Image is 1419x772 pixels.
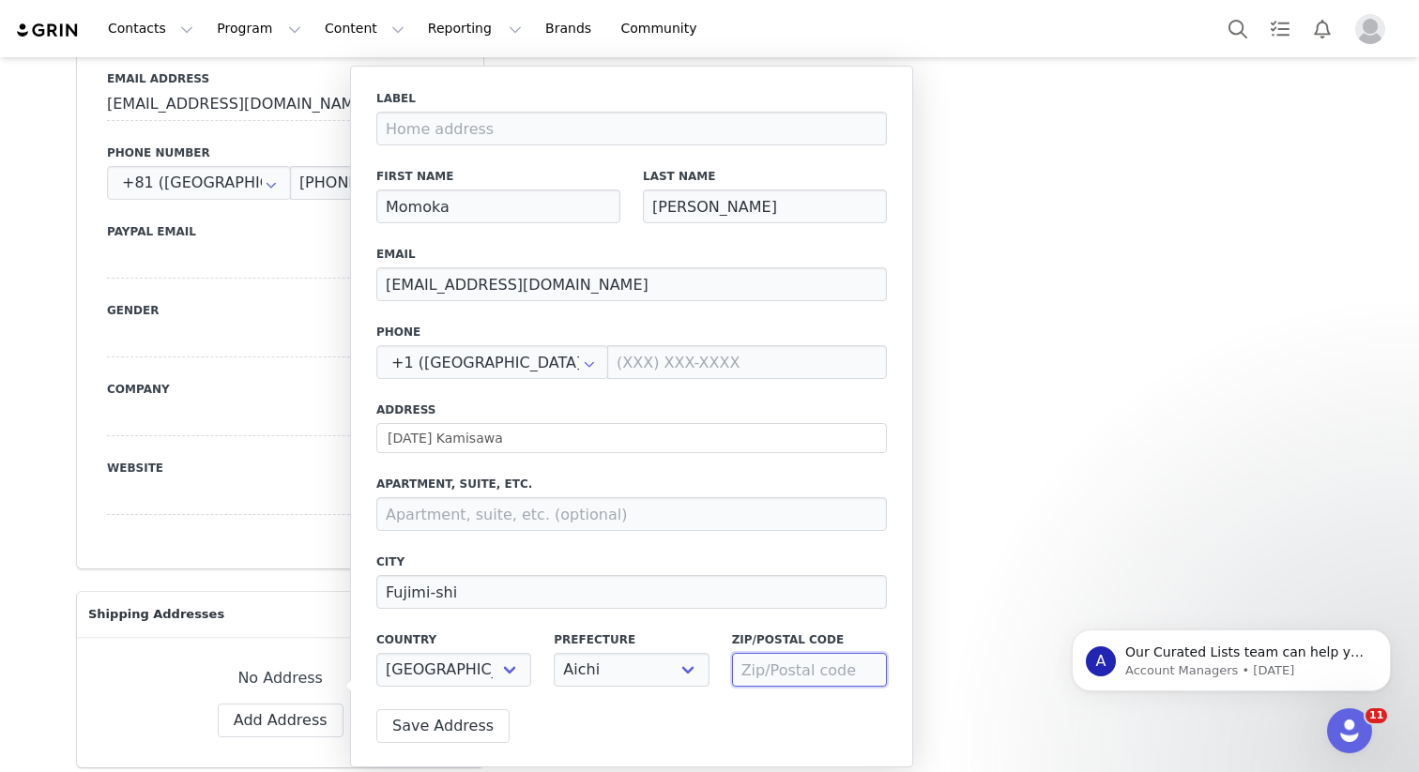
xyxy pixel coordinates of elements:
div: Japan [107,166,291,200]
input: First Name [376,189,620,223]
button: Add Address [218,704,343,737]
label: Apartment, suite, etc. [376,476,887,492]
label: Email [376,246,887,263]
a: Brands [534,8,608,50]
button: Profile [1344,14,1404,44]
input: Country [376,345,608,379]
input: (XXX) XXX-XXXX [290,166,453,200]
label: Gender [107,302,453,319]
iframe: Intercom notifications message [1044,590,1419,721]
div: No Address [107,667,453,689]
button: Notifications [1302,8,1343,50]
label: Company [107,381,453,398]
input: Zip/Postal code [732,653,887,687]
input: Home address [376,112,887,145]
iframe: Intercom live chat [1327,708,1372,753]
input: City [376,575,887,609]
label: Website [107,460,453,477]
label: City [376,553,887,570]
input: Email Address [107,87,453,121]
label: Label [376,90,887,107]
label: Address [376,401,887,418]
span: 11 [1366,708,1387,723]
input: Address [376,423,887,453]
button: Program [206,8,313,50]
div: United States [376,345,608,379]
input: (XXX) XXX-XXXX [607,345,887,379]
label: Prefecture [554,631,709,648]
span: Shipping Addresses [88,605,224,624]
label: Paypal Email [107,223,453,240]
input: Apartment, suite, etc. (optional) [376,497,887,531]
a: Tasks [1259,8,1301,50]
input: Last Name [643,189,887,223]
button: Contacts [97,8,205,50]
label: First Name [376,168,620,185]
button: Reporting [417,8,533,50]
img: placeholder-profile.jpg [1355,14,1385,44]
label: Phone Number [107,144,453,161]
button: Save Address [376,709,510,743]
button: Search [1217,8,1259,50]
label: Zip/Postal Code [732,631,887,648]
button: Content [313,8,416,50]
img: grin logo [15,22,81,39]
body: Rich Text Area. Press ALT-0 for help. [15,15,771,36]
label: Country [376,631,531,648]
label: Email Address [107,70,453,87]
a: Community [609,8,716,50]
label: Phone [376,324,887,341]
label: Last Name [643,168,887,185]
input: Country [107,166,291,200]
input: Email [376,267,887,301]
